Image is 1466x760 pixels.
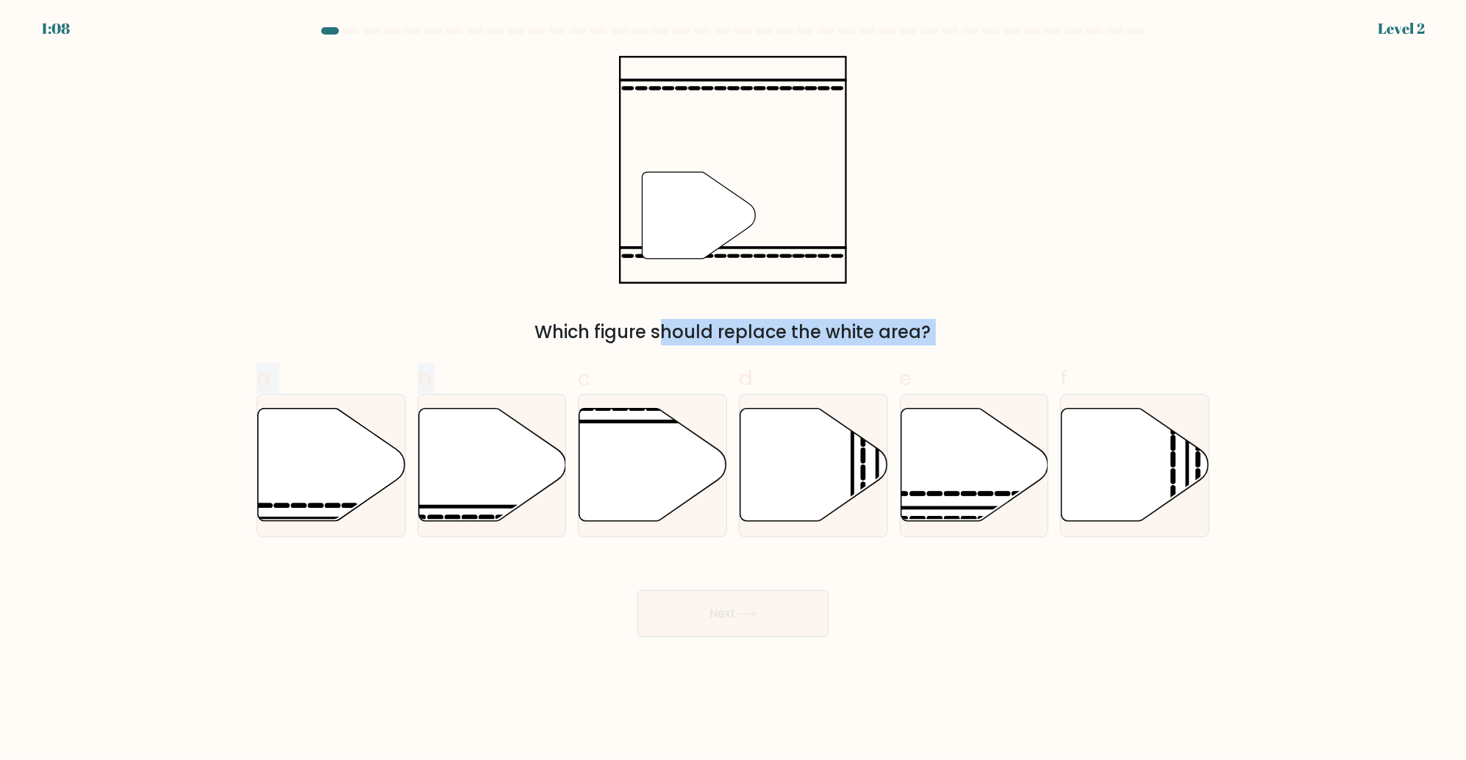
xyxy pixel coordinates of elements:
[257,364,274,392] span: a.
[900,364,916,392] span: e.
[41,18,70,40] div: 1:08
[265,319,1201,345] div: Which figure should replace the white area?
[1060,364,1070,392] span: f.
[739,364,757,392] span: d.
[637,590,829,637] button: Next
[418,364,435,392] span: b.
[643,172,756,259] g: "
[578,364,594,392] span: c.
[1378,18,1425,40] div: Level 2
